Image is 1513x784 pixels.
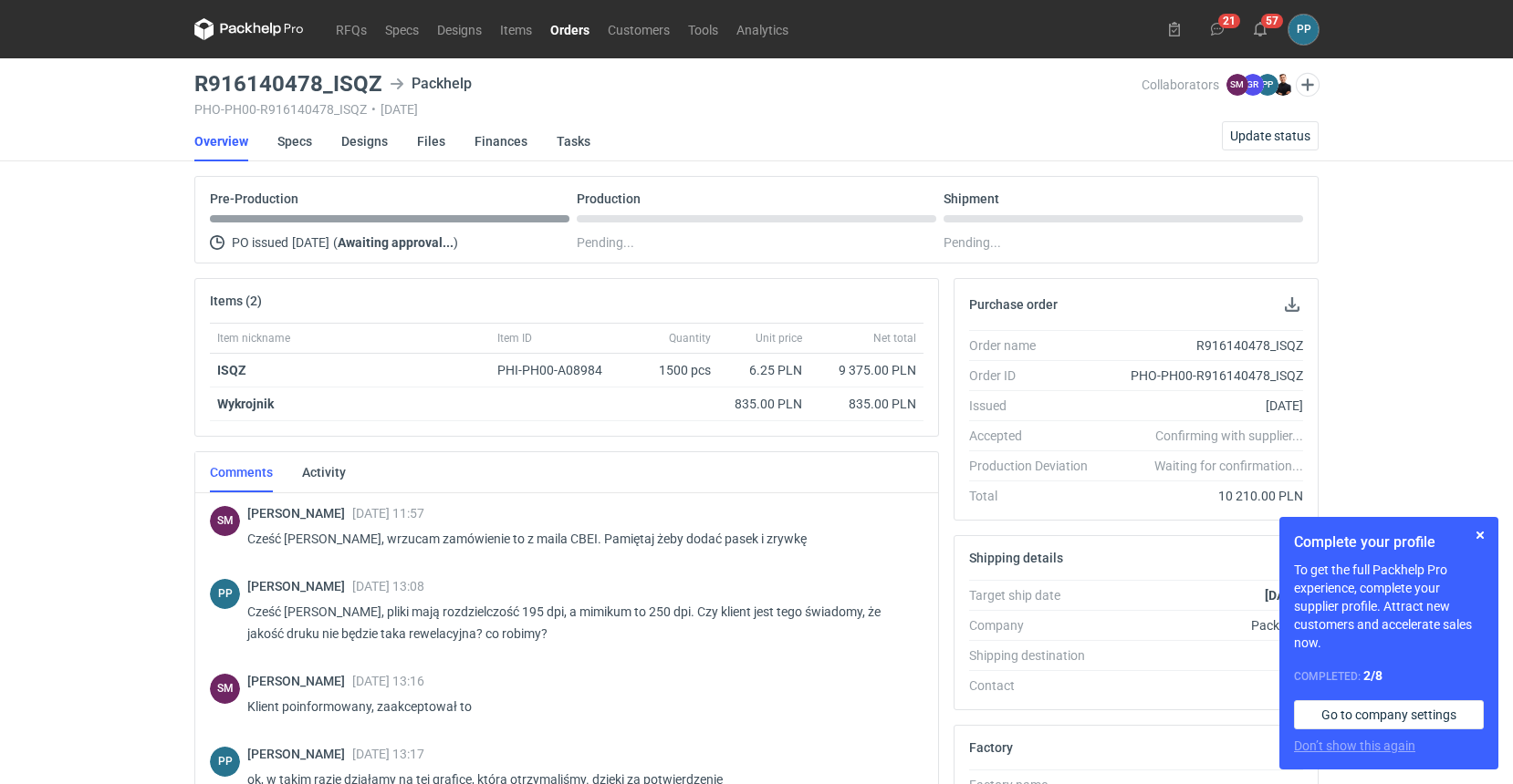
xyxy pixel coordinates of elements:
span: ( [333,235,338,250]
div: PHO-PH00-R916140478_ISQZ [1102,366,1303,385]
figcaption: SM [210,674,240,704]
div: Production Deviation [969,457,1102,475]
span: Item nickname [217,331,290,346]
h3: R916140478_ISQZ [194,73,382,95]
img: Tomasz Kubiak [1272,74,1294,96]
p: Cześć [PERSON_NAME], wrzucam zamówienie to z maila CBEI. Pamiętaj żeby dodać pasek i zrywkę [247,528,909,550]
strong: Wykrojnik [217,397,274,411]
div: 10 210.00 PLN [1102,487,1303,505]
span: [PERSON_NAME] [247,579,352,593]
strong: [DATE] [1265,588,1303,603]
figcaption: GR [1242,74,1264,96]
strong: ISQZ [217,363,246,377]
span: Item ID [497,331,532,346]
p: Shipment [944,191,999,206]
div: Packhelp [390,73,472,95]
a: Overview [194,121,248,161]
button: PP [1289,15,1319,45]
div: Total [969,487,1102,505]
div: Target ship date [969,586,1102,604]
a: Files [417,121,445,161]
a: Customers [599,18,679,40]
figcaption: SM [210,506,240,536]
div: - [1102,676,1303,695]
div: [DATE] [1102,397,1303,415]
button: Skip for now [1469,524,1491,546]
a: Activity [302,452,346,492]
p: To get the full Packhelp Pro experience, complete your supplier profile. Attract new customers an... [1294,561,1484,652]
span: • [371,102,376,117]
h2: Shipping details [969,551,1063,565]
a: Finances [475,121,527,161]
div: R916140478_ISQZ [1102,336,1303,355]
span: Quantity [669,331,711,346]
h2: Purchase order [969,297,1058,312]
div: PHO-PH00-R916140478_ISQZ [DATE] [194,102,1142,117]
span: ) [454,235,458,250]
div: Order ID [969,366,1102,385]
a: Tools [679,18,727,40]
span: [PERSON_NAME] [247,747,352,761]
p: Klient poinformowany, zaakceptował to [247,696,909,717]
div: Paweł Puch [1289,15,1319,45]
span: [DATE] [292,232,329,253]
figcaption: PP [210,747,240,777]
em: Confirming with supplier... [1155,428,1303,443]
span: Net total [873,331,916,346]
a: Items [491,18,541,40]
div: Pending... [944,232,1303,253]
div: Paweł Puch [210,747,240,777]
div: Shipping destination [969,646,1102,665]
a: Specs [277,121,312,161]
div: Accepted [969,427,1102,445]
button: Edit collaborators [1296,73,1320,97]
a: Orders [541,18,599,40]
strong: 2 / 8 [1363,668,1383,683]
div: 6.25 PLN [725,361,802,379]
button: Don’t show this again [1294,737,1415,755]
a: Analytics [727,18,798,40]
button: 21 [1203,15,1232,44]
em: Waiting for confirmation... [1154,457,1303,475]
a: Designs [341,121,388,161]
span: [DATE] 13:16 [352,674,424,688]
span: Update status [1230,129,1310,142]
span: [PERSON_NAME] [247,506,352,521]
a: Go to company settings [1294,700,1484,729]
button: Update status [1222,121,1319,150]
div: Contact [969,676,1102,695]
span: Pending... [577,232,634,253]
h1: Complete your profile [1294,531,1484,553]
svg: Packhelp Pro [194,18,304,40]
figcaption: SM [1226,74,1248,96]
div: Packhelp [1102,616,1303,634]
div: 835.00 PLN [817,395,916,413]
figcaption: PP [1257,74,1278,96]
div: 835.00 PLN [725,395,802,413]
span: Unit price [756,331,802,346]
span: [DATE] 13:17 [352,747,424,761]
a: Designs [428,18,491,40]
button: 57 [1246,15,1275,44]
span: [DATE] 13:08 [352,579,424,593]
p: Production [577,191,641,206]
a: RFQs [327,18,376,40]
p: Pre-Production [210,191,298,206]
span: Collaborators [1142,77,1219,92]
div: 9 375.00 PLN [817,361,916,379]
div: Company [969,616,1102,634]
a: Specs [376,18,428,40]
span: [DATE] 11:57 [352,506,424,521]
div: Order name [969,336,1102,355]
span: [PERSON_NAME] [247,674,352,688]
div: Sebastian Markut [210,506,240,536]
div: 1500 pcs [627,354,718,387]
a: Comments [210,452,273,492]
strong: Awaiting approval... [338,235,454,250]
div: PO issued [210,232,569,253]
p: Cześć [PERSON_NAME], pliki mają rozdzielczość 195 dpi, a mimikum to 250 dpi. Czy klient jest tego... [247,601,909,645]
h2: Items (2) [210,294,262,308]
div: Paweł Puch [210,579,240,609]
div: Completed: [1294,666,1484,686]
